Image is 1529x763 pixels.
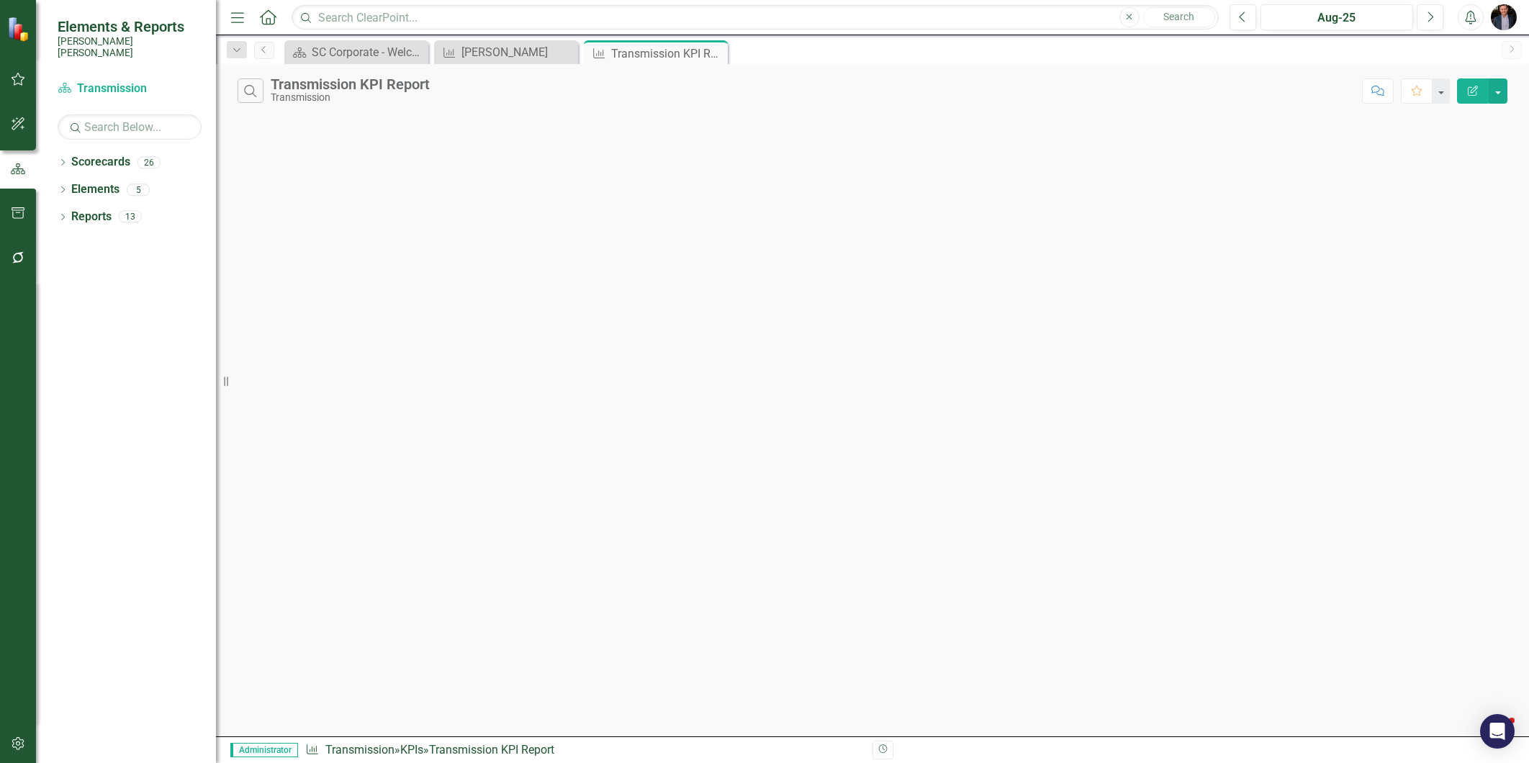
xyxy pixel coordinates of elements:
[1491,4,1517,30] img: Chris Amodeo
[1266,9,1408,27] div: Aug-25
[119,211,142,223] div: 13
[312,43,425,61] div: SC Corporate - Welcome to ClearPoint
[325,743,394,757] a: Transmission
[71,154,130,171] a: Scorecards
[58,18,202,35] span: Elements & Reports
[1480,714,1515,749] div: Open Intercom Messenger
[7,17,32,42] img: ClearPoint Strategy
[1163,11,1194,22] span: Search
[271,76,430,92] div: Transmission KPI Report
[58,114,202,140] input: Search Below...
[400,743,423,757] a: KPIs
[1260,4,1413,30] button: Aug-25
[429,743,554,757] div: Transmission KPI Report
[71,209,112,225] a: Reports
[292,5,1219,30] input: Search ClearPoint...
[127,184,150,196] div: 5
[230,743,298,757] span: Administrator
[461,43,574,61] div: [PERSON_NAME]
[438,43,574,61] a: [PERSON_NAME]
[137,156,161,168] div: 26
[58,81,202,97] a: Transmission
[305,742,862,759] div: » »
[1143,7,1215,27] button: Search
[71,181,119,198] a: Elements
[58,35,202,59] small: [PERSON_NAME] [PERSON_NAME]
[288,43,425,61] a: SC Corporate - Welcome to ClearPoint
[271,92,430,103] div: Transmission
[611,45,724,63] div: Transmission KPI Report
